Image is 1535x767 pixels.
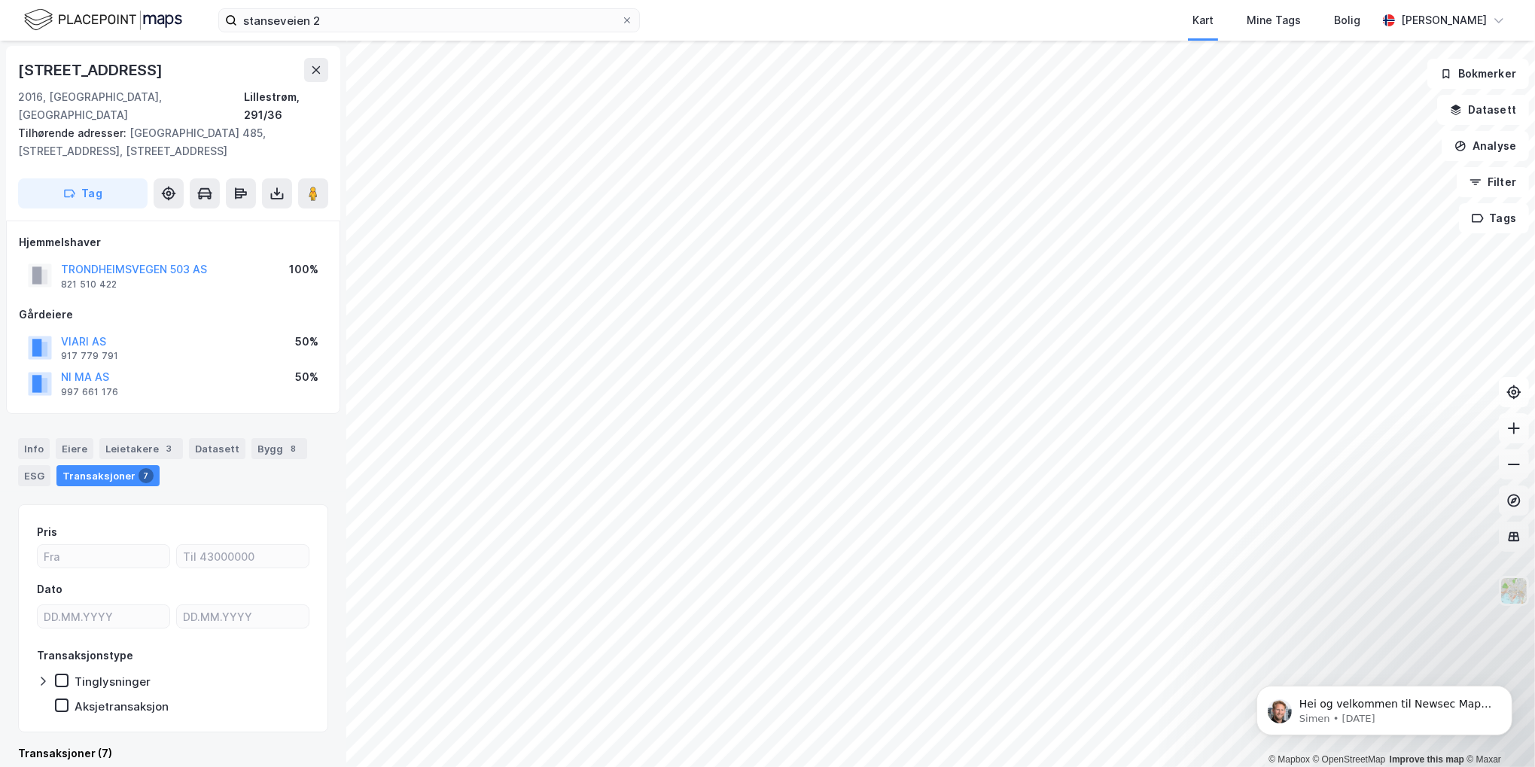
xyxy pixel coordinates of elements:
div: Mine Tags [1247,11,1301,29]
div: 50% [295,333,318,351]
div: 7 [139,468,154,483]
div: 997 661 176 [61,386,118,398]
button: Filter [1457,167,1529,197]
input: Søk på adresse, matrikkel, gårdeiere, leietakere eller personer [237,9,621,32]
div: Leietakere [99,438,183,459]
img: logo.f888ab2527a4732fd821a326f86c7f29.svg [24,7,182,33]
div: Aksjetransaksjon [75,699,169,714]
button: Tags [1459,203,1529,233]
div: 8 [286,441,301,456]
div: [PERSON_NAME] [1401,11,1487,29]
div: 50% [295,368,318,386]
div: 2016, [GEOGRAPHIC_DATA], [GEOGRAPHIC_DATA] [18,88,244,124]
input: DD.MM.YYYY [38,605,169,628]
div: Bolig [1334,11,1360,29]
iframe: Intercom notifications message [1234,654,1535,759]
div: Kart [1192,11,1214,29]
a: Mapbox [1269,754,1310,765]
input: Fra [38,545,169,568]
div: Hjemmelshaver [19,233,327,251]
div: Datasett [189,438,245,459]
input: Til 43000000 [177,545,309,568]
div: 100% [289,260,318,278]
div: Transaksjoner (7) [18,744,328,762]
div: Transaksjonstype [37,647,133,665]
div: [GEOGRAPHIC_DATA] 485, [STREET_ADDRESS], [STREET_ADDRESS] [18,124,316,160]
button: Bokmerker [1427,59,1529,89]
div: Bygg [251,438,307,459]
div: Pris [37,523,57,541]
input: DD.MM.YYYY [177,605,309,628]
div: 821 510 422 [61,278,117,291]
div: ESG [18,465,50,486]
div: Eiere [56,438,93,459]
span: Tilhørende adresser: [18,126,129,139]
button: Datasett [1437,95,1529,125]
a: OpenStreetMap [1313,754,1386,765]
img: Z [1500,577,1528,605]
button: Tag [18,178,148,208]
div: Transaksjoner [56,465,160,486]
a: Improve this map [1390,754,1464,765]
div: 3 [162,441,177,456]
div: Lillestrøm, 291/36 [244,88,328,124]
div: Tinglysninger [75,674,151,689]
div: Info [18,438,50,459]
div: Gårdeiere [19,306,327,324]
div: Dato [37,580,62,598]
div: [STREET_ADDRESS] [18,58,166,82]
button: Analyse [1442,131,1529,161]
div: 917 779 791 [61,350,118,362]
